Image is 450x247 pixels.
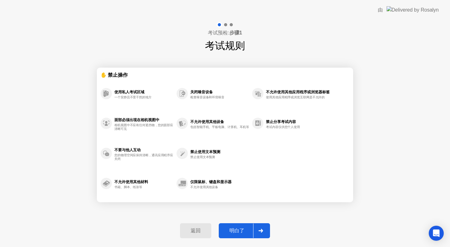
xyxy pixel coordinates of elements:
[114,90,173,94] div: 使用私人考试区域
[101,71,333,79] div: ✋ 禁止操作
[266,120,330,124] div: 禁止分享考试内容
[114,153,173,161] div: 您的物理空间应保持清晰，通讯应用程序应关闭
[182,228,209,234] div: 返回
[190,120,249,124] div: 不允许使用其他设备
[387,6,439,13] img: Delivered by Rosalyn
[114,185,173,189] div: 书籍、脚本、纸张等
[190,95,249,99] div: 检查噪音设备和环境噪音
[190,185,249,189] div: 不允许使用其他设备
[114,180,173,184] div: 不允许使用其他材料
[208,29,242,37] h4: 考试预检:
[266,90,330,94] div: 不允许使用其他应用程序或浏览器标签
[205,38,245,53] h1: 考试规则
[190,150,249,154] div: 禁止使用文本预测
[190,90,249,94] div: 关闭噪音设备
[266,125,325,129] div: 考试内容仅供您个人使用
[190,180,249,184] div: 仅限鼠标、键盘和显示器
[219,223,270,238] button: 明白了
[221,228,253,234] div: 明白了
[180,223,211,238] button: 返回
[114,148,173,152] div: 不要与他人互动
[229,30,242,35] b: 步骤1
[266,95,325,99] div: 使用其他应用程序或浏览互联网是不允许的
[114,123,173,131] div: 相机视图中不应有任何遮挡物，您的面部应清晰可见
[190,155,249,159] div: 禁止使用文本预测
[114,95,173,99] div: 一个安静且不受干扰的地方
[190,125,249,129] div: 包括智能手机、平板电脑、计算机、耳机等
[378,6,383,14] div: 由
[429,226,444,241] div: Open Intercom Messenger
[114,118,173,122] div: 面部必须出现在相机视图中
